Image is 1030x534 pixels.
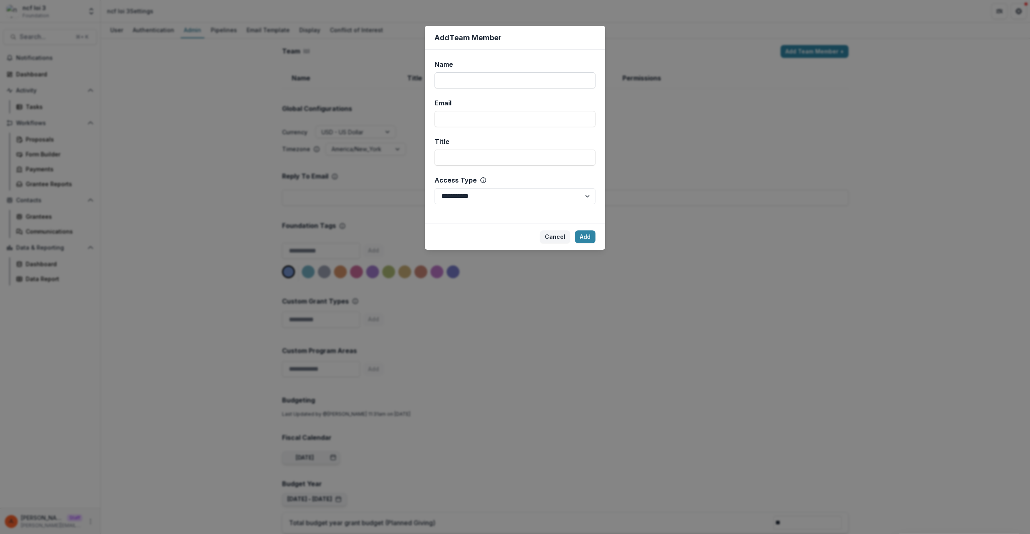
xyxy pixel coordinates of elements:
span: Name [435,60,453,69]
button: Cancel [540,230,570,243]
header: Add Team Member [425,26,605,50]
span: Email [435,98,451,108]
span: Access Type [435,175,477,185]
span: Title [435,137,449,146]
button: Add [575,230,595,243]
